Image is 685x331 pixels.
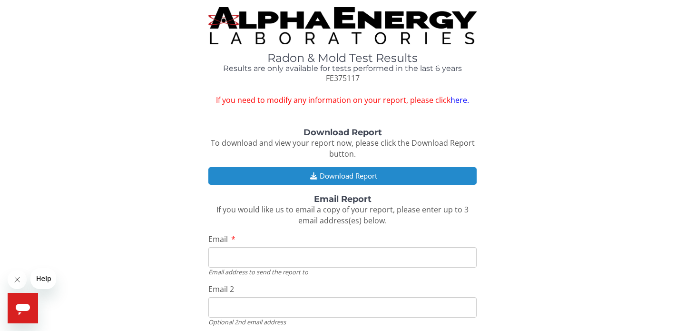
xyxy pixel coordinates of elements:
span: Email [208,234,228,244]
h1: Radon & Mold Test Results [208,52,477,64]
iframe: Button to launch messaging window [8,293,38,323]
iframe: Close message [8,270,27,289]
button: Download Report [208,167,477,185]
iframe: Message from company [30,268,56,289]
div: Optional 2nd email address [208,318,477,326]
span: If you would like us to email a copy of your report, please enter up to 3 email address(es) below. [216,204,469,226]
span: To download and view your report now, please click the Download Report button. [211,138,475,159]
span: Email 2 [208,284,234,294]
span: FE375117 [326,73,360,83]
h4: Results are only available for tests performed in the last 6 years [208,64,477,73]
a: here. [450,95,469,105]
span: If you need to modify any information on your report, please click [208,95,477,106]
img: TightCrop.jpg [208,7,477,44]
strong: Email Report [314,194,372,204]
div: Email address to send the report to [208,268,477,276]
strong: Download Report [303,127,382,138]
